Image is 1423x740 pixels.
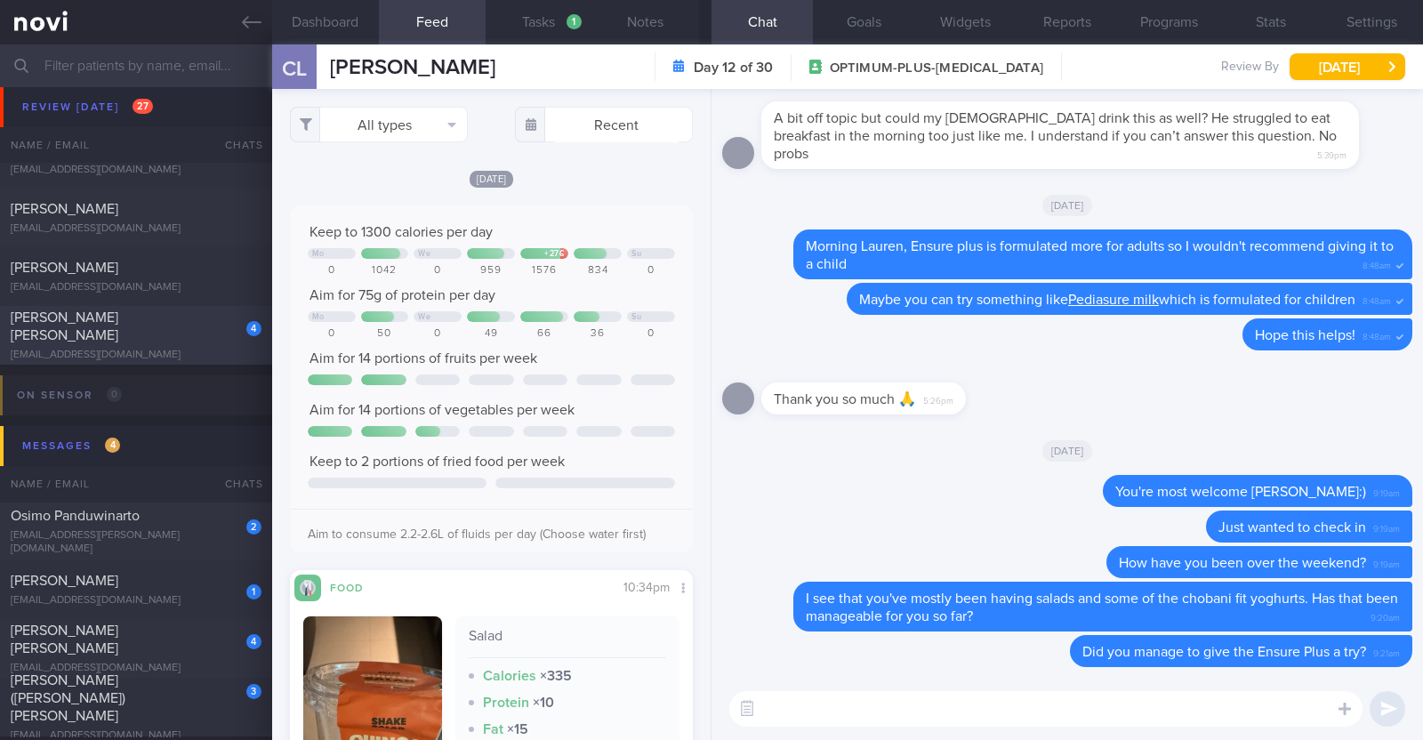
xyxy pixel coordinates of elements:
[467,327,515,341] div: 49
[11,509,140,523] span: Osimo Panduwinarto
[1363,291,1391,308] span: 8:48am
[483,696,529,710] strong: Protein
[544,249,564,259] div: + 276
[507,722,528,736] strong: × 15
[806,591,1398,623] span: I see that you've mostly been having salads and some of the chobani fit yoghurts. Has that been m...
[1068,293,1159,307] a: Pediasure milk
[312,249,325,259] div: Mo
[11,143,118,157] span: [PERSON_NAME]
[574,327,622,341] div: 36
[11,574,118,588] span: [PERSON_NAME]
[312,312,325,322] div: Mo
[330,57,495,78] span: [PERSON_NAME]
[18,434,125,458] div: Messages
[310,288,495,302] span: Aim for 75g of protein per day
[631,312,641,322] div: Su
[11,84,118,99] span: [PERSON_NAME]
[1373,643,1400,660] span: 9:21am
[246,519,261,535] div: 2
[1363,326,1391,343] span: 8:48am
[246,634,261,649] div: 4
[308,327,356,341] div: 0
[107,387,122,402] span: 0
[310,351,537,366] span: Aim for 14 portions of fruits per week
[470,171,514,188] span: [DATE]
[11,310,118,342] span: [PERSON_NAME] [PERSON_NAME]
[11,662,261,675] div: [EMAIL_ADDRESS][DOMAIN_NAME]
[414,327,462,341] div: 0
[533,696,554,710] strong: × 10
[418,312,430,322] div: We
[11,594,261,607] div: [EMAIL_ADDRESS][DOMAIN_NAME]
[11,529,261,556] div: [EMAIL_ADDRESS][PERSON_NAME][DOMAIN_NAME]
[923,390,953,407] span: 5:26pm
[11,105,261,118] div: [EMAIL_ADDRESS][DOMAIN_NAME]
[1115,485,1366,499] span: You're most welcome [PERSON_NAME]:)
[1042,195,1093,216] span: [DATE]
[774,111,1337,161] span: A bit off topic but could my [DEMOGRAPHIC_DATA] drink this as well? He struggled to eat breakfast...
[1221,60,1279,76] span: Review By
[1373,519,1400,535] span: 9:19am
[310,403,575,417] span: Aim for 14 portions of vegetables per week
[261,34,327,102] div: CL
[246,684,261,699] div: 3
[483,722,503,736] strong: Fat
[1373,554,1400,571] span: 9:19am
[627,264,675,277] div: 0
[520,327,568,341] div: 66
[1373,483,1400,500] span: 9:19am
[414,264,462,277] div: 0
[290,107,468,142] button: All types
[12,383,126,407] div: On sensor
[11,261,118,275] span: [PERSON_NAME]
[1290,53,1405,80] button: [DATE]
[627,327,675,341] div: 0
[321,579,392,594] div: Food
[308,264,356,277] div: 0
[201,466,272,502] div: Chats
[467,264,515,277] div: 959
[11,349,261,362] div: [EMAIL_ADDRESS][DOMAIN_NAME]
[11,222,261,236] div: [EMAIL_ADDRESS][DOMAIN_NAME]
[694,59,773,76] strong: Day 12 of 30
[623,582,670,594] span: 10:34pm
[774,392,916,406] span: Thank you so much 🙏
[469,627,666,658] div: Salad
[1363,255,1391,272] span: 8:48am
[540,669,572,683] strong: × 335
[1255,328,1355,342] span: Hope this helps!
[1119,556,1366,570] span: How have you been over the weekend?
[361,264,409,277] div: 1042
[105,438,120,453] span: 4
[859,293,1355,307] span: Maybe you can try something like which is formulated for children
[1371,607,1400,624] span: 9:20am
[11,623,118,656] span: [PERSON_NAME] [PERSON_NAME]
[1218,520,1366,535] span: Just wanted to check in
[830,60,1043,77] span: OPTIMUM-PLUS-[MEDICAL_DATA]
[806,239,1394,271] span: Morning Lauren, Ensure plus is formulated more for adults so I wouldn't recommend giving it to a ...
[361,327,409,341] div: 50
[1042,440,1093,462] span: [DATE]
[11,673,125,723] span: [PERSON_NAME] ([PERSON_NAME]) [PERSON_NAME]
[11,281,261,294] div: [EMAIL_ADDRESS][DOMAIN_NAME]
[310,225,493,239] span: Keep to 1300 calories per day
[246,584,261,599] div: 1
[308,528,646,541] span: Aim to consume 2.2-2.6L of fluids per day (Choose water first)
[310,454,565,469] span: Keep to 2 portions of fried food per week
[483,669,536,683] strong: Calories
[11,164,261,177] div: [EMAIL_ADDRESS][DOMAIN_NAME]
[567,14,582,29] div: 1
[574,264,622,277] div: 834
[631,249,641,259] div: Su
[1317,145,1347,162] span: 5:39pm
[418,249,430,259] div: We
[246,321,261,336] div: 4
[1082,645,1366,659] span: Did you manage to give the Ensure Plus a try?
[520,264,568,277] div: 1576
[11,202,118,216] span: [PERSON_NAME]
